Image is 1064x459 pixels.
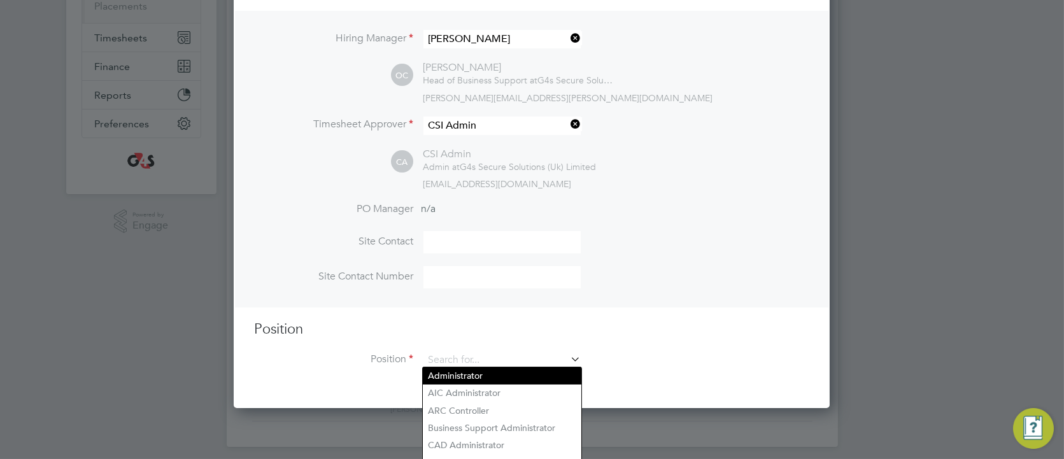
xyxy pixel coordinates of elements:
[423,161,460,173] span: Admin at
[254,353,413,366] label: Position
[423,74,537,86] span: Head of Business Support at
[254,32,413,45] label: Hiring Manager
[391,151,413,173] span: CA
[423,61,614,74] div: [PERSON_NAME]
[423,402,581,420] li: ARC Controller
[254,270,413,283] label: Site Contact Number
[423,161,596,173] div: G4s Secure Solutions (Uk) Limited
[254,235,413,248] label: Site Contact
[423,351,581,370] input: Search for...
[421,202,436,215] span: n/a
[423,148,596,161] div: CSI Admin
[423,30,581,48] input: Search for...
[423,117,581,135] input: Search for...
[423,437,581,454] li: CAD Administrator
[254,320,809,339] h3: Position
[254,118,413,131] label: Timesheet Approver
[1013,408,1054,449] button: Engage Resource Center
[423,74,614,86] div: G4s Secure Solutions (Uk) Limited
[423,367,581,385] li: Administrator
[423,92,713,104] span: [PERSON_NAME][EMAIL_ADDRESS][PERSON_NAME][DOMAIN_NAME]
[254,202,413,216] label: PO Manager
[391,64,413,87] span: OC
[423,178,571,190] span: [EMAIL_ADDRESS][DOMAIN_NAME]
[423,420,581,437] li: Business Support Administrator
[423,385,581,402] li: AIC Administrator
